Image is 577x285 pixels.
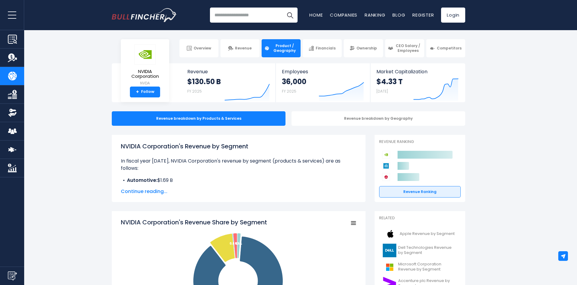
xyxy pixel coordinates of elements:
[356,46,377,51] span: Ownership
[379,139,461,144] p: Revenue Ranking
[370,63,465,102] a: Market Capitalization $4.33 T [DATE]
[303,39,342,57] a: Financials
[365,12,385,18] a: Ranking
[262,39,301,57] a: Product / Geography
[379,259,461,275] a: Microsoft Corporation Revenue by Segment
[121,177,356,184] li: $1.69 B
[400,231,455,236] span: Apple Revenue by Segment
[383,260,396,274] img: MSFT logo
[379,242,461,259] a: Dell Technologies Revenue by Segment
[179,39,218,57] a: Overview
[292,111,465,126] div: Revenue breakdown by Geography
[316,46,336,51] span: Financials
[235,46,252,51] span: Revenue
[383,227,398,241] img: AAPL logo
[235,241,242,246] tspan: 1.3 %
[282,8,298,23] button: Search
[112,111,285,126] div: Revenue breakdown by Products & Services
[383,244,396,257] img: DELL logo
[385,39,424,57] a: CEO Salary / Employees
[130,87,160,97] a: +Follow
[309,12,323,18] a: Home
[121,157,356,172] p: In fiscal year [DATE], NVIDIA Corporation's revenue by segment (products & services) are as follows:
[398,262,457,272] span: Microsoft Corporation Revenue by Segment
[392,12,405,18] a: Blog
[8,108,17,117] img: Ownership
[121,218,267,226] tspan: NVIDIA Corporation's Revenue Share by Segment
[127,177,157,184] b: Automotive:
[382,162,390,170] img: Applied Materials competitors logo
[344,39,383,57] a: Ownership
[112,8,177,22] img: Bullfincher logo
[282,89,296,94] small: FY 2025
[412,12,434,18] a: Register
[126,81,164,86] small: NVDA
[136,89,139,95] strong: +
[187,89,202,94] small: FY 2025
[126,69,164,79] span: NVIDIA Corporation
[121,188,356,195] span: Continue reading...
[276,63,370,102] a: Employees 36,000 FY 2025
[194,46,211,51] span: Overview
[121,142,356,151] h1: NVIDIA Corporation's Revenue by Segment
[426,39,465,57] a: Competitors
[395,43,421,53] span: CEO Salary / Employees
[382,173,390,181] img: Broadcom competitors logo
[181,63,276,102] a: Revenue $130.50 B FY 2025
[379,216,461,221] p: Related
[112,8,177,22] a: Go to homepage
[382,151,390,159] img: NVIDIA Corporation competitors logo
[441,8,465,23] a: Login
[379,226,461,242] a: Apple Revenue by Segment
[187,69,270,74] span: Revenue
[379,186,461,198] a: Revenue Ranking
[330,12,357,18] a: Companies
[376,89,388,94] small: [DATE]
[282,69,364,74] span: Employees
[437,46,462,51] span: Competitors
[376,69,459,74] span: Market Capitalization
[125,44,165,87] a: NVIDIA Corporation NVDA
[187,77,221,86] strong: $130.50 B
[376,77,403,86] strong: $4.33 T
[271,43,298,53] span: Product / Geography
[221,39,259,57] a: Revenue
[282,77,306,86] strong: 36,000
[398,245,457,255] span: Dell Technologies Revenue by Segment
